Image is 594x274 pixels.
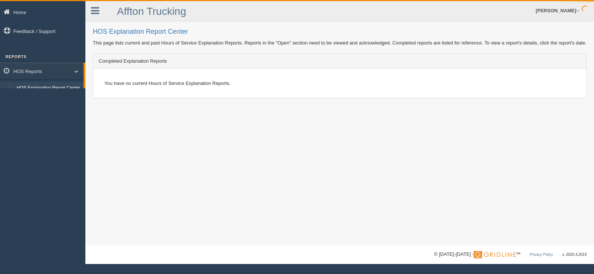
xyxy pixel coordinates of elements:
[562,252,587,257] span: v. 2025.4.2019
[530,252,553,257] a: Privacy Policy
[93,28,587,36] h2: HOS Explanation Report Center
[434,251,587,258] div: © [DATE]-[DATE] - ™
[93,54,586,69] div: Completed Explanation Reports
[117,6,186,17] a: Affton Trucking
[13,82,84,95] a: HOS Explanation Report Center
[474,251,516,258] img: Gridline
[99,74,581,92] div: You have no current Hours of Service Explanation Reports.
